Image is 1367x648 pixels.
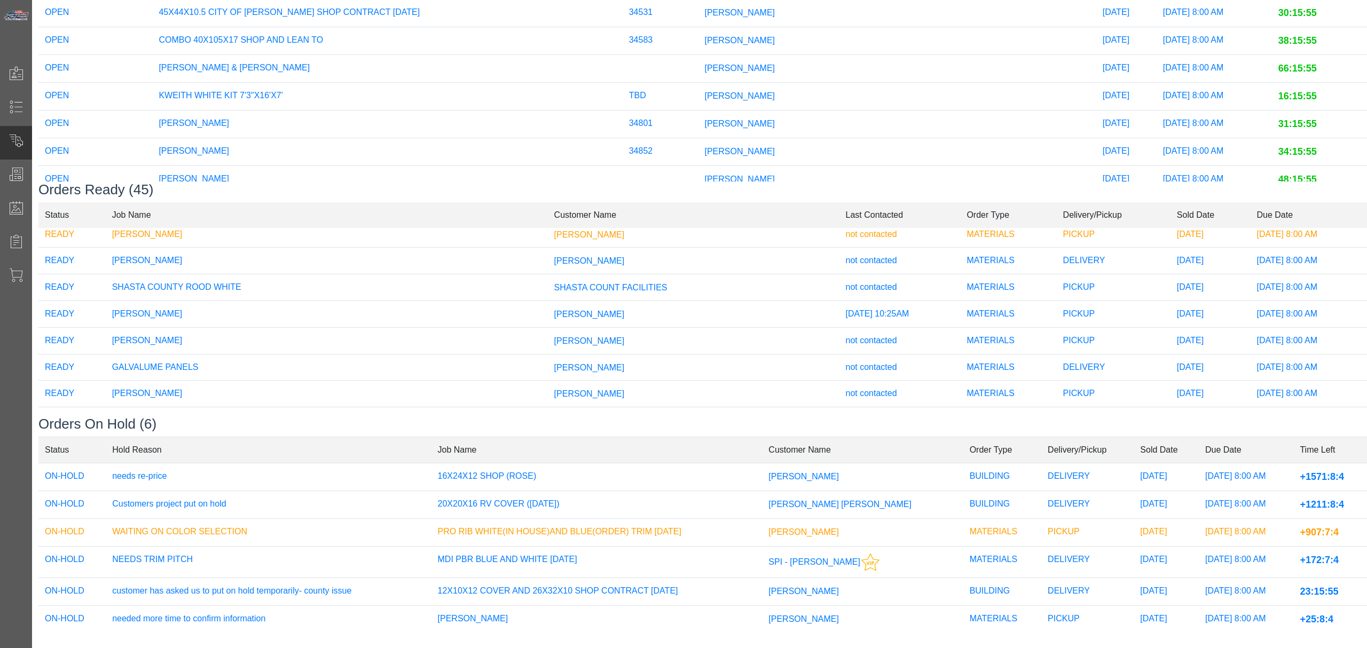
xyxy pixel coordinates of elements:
td: READY [38,354,106,381]
td: OPEN [38,165,152,193]
td: PICKUP [1057,274,1170,301]
td: TBD [623,82,698,110]
td: not contacted [839,248,961,274]
td: [DATE] 8:00 AM [1251,248,1367,274]
td: [DATE] 8:00 AM [1251,407,1367,434]
td: needed more time to confirm information [106,606,431,634]
td: WAITING ON COLOR SELECTION [106,519,431,547]
td: READY [38,221,106,248]
span: [PERSON_NAME] [704,91,775,100]
td: MATERIALS [963,547,1041,578]
span: SHASTA COUNT FACILITIES [554,283,667,292]
td: [DATE] [1170,301,1251,327]
td: DELIVERY [1041,578,1134,606]
td: Customers project put on hold [106,491,431,519]
span: SPI - [PERSON_NAME] [768,557,860,566]
td: [DATE] [1134,606,1199,634]
td: PICKUP [1041,606,1134,634]
td: Order Type [960,202,1056,228]
td: [DATE] [1096,165,1157,193]
span: [PERSON_NAME] [704,36,775,45]
td: 34583 [623,27,698,54]
h3: Orders Ready (45) [38,181,1367,198]
span: +172:7:4 [1300,555,1339,565]
td: [PERSON_NAME] & [PERSON_NAME] [152,54,622,82]
td: [PERSON_NAME] [431,606,763,634]
td: OPEN [38,138,152,165]
td: [PERSON_NAME] [152,165,622,193]
td: MATERIALS [960,327,1056,354]
td: MATERIALS [963,519,1041,547]
span: +1211:8:4 [1300,499,1344,510]
td: not contacted [839,381,961,407]
td: [DATE] [1096,82,1157,110]
td: NEEDS TRIM PITCH [106,547,431,578]
td: [PERSON_NAME] [106,301,548,327]
td: READY [38,301,106,327]
td: [DATE] 8:00 AM [1157,82,1272,110]
td: 34852 [623,138,698,165]
img: This customer should be prioritized [861,553,879,571]
td: [DATE] [1170,221,1251,248]
td: [DATE] [1134,578,1199,606]
td: [DATE] [1170,407,1251,434]
td: [DATE] 8:00 AM [1199,606,1293,634]
td: OPEN [38,110,152,138]
span: [PERSON_NAME] [554,336,625,345]
td: READY [38,327,106,354]
td: Customer Name [548,202,839,228]
td: [DATE] [1170,248,1251,274]
span: 23:15:55 [1300,586,1338,597]
td: Status [38,437,106,463]
span: +25:8:4 [1300,614,1333,625]
span: [PERSON_NAME] [554,256,625,265]
td: PICKUP [1057,327,1170,354]
td: DELIVERY [1041,547,1134,578]
td: PRO RIB WHITE(IN HOUSE)AND BLUE(ORDER) TRIM [DATE] [431,519,763,547]
td: Last Contacted [839,202,961,228]
td: BUILDING [963,463,1041,491]
td: OPEN [38,54,152,82]
td: [DATE] 8:00 AM [1199,547,1293,578]
td: Hold Reason [106,437,431,463]
td: [DATE] [1170,354,1251,381]
td: MDI PBR BLUE AND WHITE [DATE] [431,547,763,578]
td: [DATE] 8:00 AM [1199,578,1293,606]
td: [PERSON_NAME] [106,381,548,407]
td: [DATE] 8:00 AM [1157,165,1272,193]
td: Job Name [431,437,763,463]
td: MATERIALS [960,301,1056,327]
td: OPEN [38,82,152,110]
td: not contacted [839,274,961,301]
td: PICKUP [1057,221,1170,248]
td: not contacted [839,407,961,434]
td: PICKUP [1057,301,1170,327]
span: [PERSON_NAME] [554,230,625,239]
td: READY [38,381,106,407]
td: Due Date [1251,202,1367,228]
td: Order Type [963,437,1041,463]
td: ON-HOLD [38,547,106,578]
span: +907:7:4 [1300,527,1339,538]
td: PICKUP [1057,381,1170,407]
td: SHASTA COUNTY ROOD WHITE [106,274,548,301]
td: [DATE] [1170,381,1251,407]
td: MATERIALS [963,606,1041,634]
td: 34801 [623,110,698,138]
span: [PERSON_NAME] [554,389,625,398]
td: READY [38,248,106,274]
span: [PERSON_NAME] [554,310,625,319]
td: 20X20X16 RV COVER ([DATE]) [431,491,763,519]
td: READY [38,274,106,301]
td: OPEN [38,27,152,54]
td: [DATE] 8:00 AM [1251,301,1367,327]
td: MATERIALS [960,407,1056,434]
span: 38:15:55 [1278,35,1317,46]
td: [DATE] 8:00 AM [1251,354,1367,381]
span: 66:15:55 [1278,63,1317,74]
span: [PERSON_NAME] [768,614,839,623]
td: 16X24X12 SHOP (ROSE) [431,463,763,491]
span: +1571:8:4 [1300,471,1344,482]
span: [PERSON_NAME] [704,147,775,156]
td: PICKUP [1057,407,1170,434]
